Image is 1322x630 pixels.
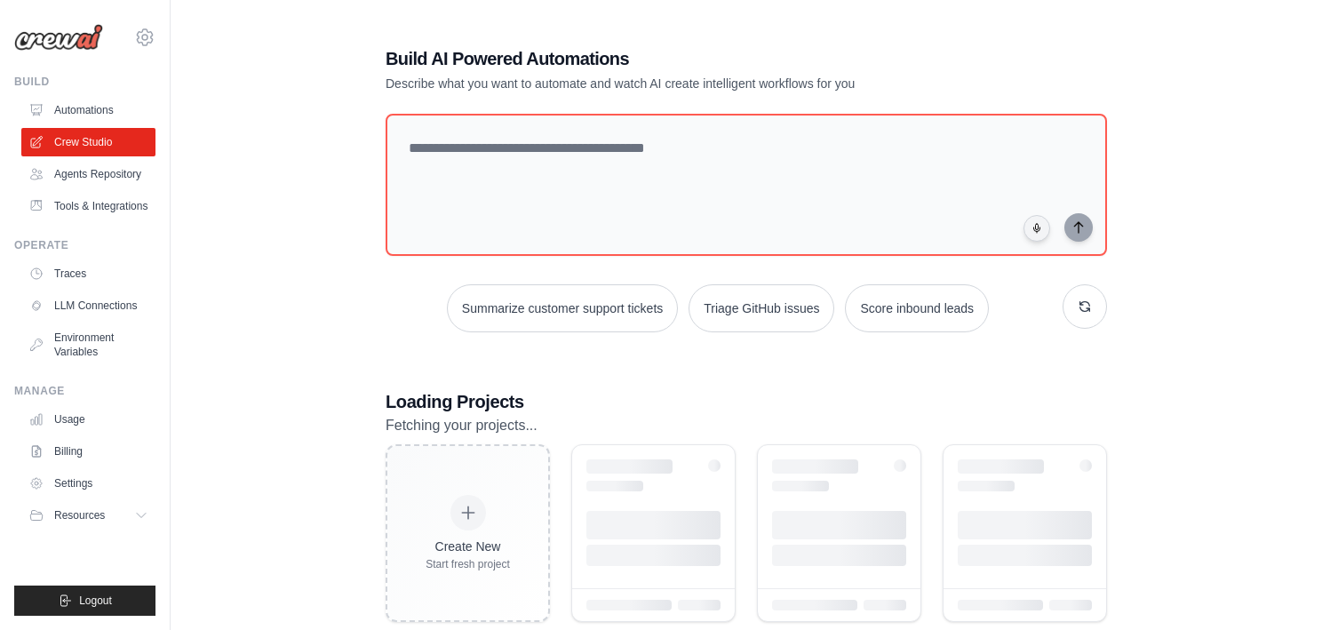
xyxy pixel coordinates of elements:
span: Logout [79,594,112,608]
button: Triage GitHub issues [689,284,834,332]
a: Tools & Integrations [21,192,155,220]
div: Build [14,75,155,89]
div: Start fresh project [426,557,510,571]
a: Usage [21,405,155,434]
p: Fetching your projects... [386,414,1107,437]
button: Logout [14,586,155,616]
div: Manage [14,384,155,398]
button: Resources [21,501,155,530]
a: Automations [21,96,155,124]
a: Crew Studio [21,128,155,156]
a: Environment Variables [21,323,155,366]
a: LLM Connections [21,291,155,320]
a: Billing [21,437,155,466]
button: Get new suggestions [1063,284,1107,329]
a: Traces [21,259,155,288]
span: Resources [54,508,105,522]
p: Describe what you want to automate and watch AI create intelligent workflows for you [386,75,983,92]
div: Create New [426,538,510,555]
img: Logo [14,24,103,51]
button: Score inbound leads [845,284,989,332]
div: Operate [14,238,155,252]
a: Agents Repository [21,160,155,188]
a: Settings [21,469,155,498]
h3: Loading Projects [386,389,1107,414]
h1: Build AI Powered Automations [386,46,983,71]
button: Click to speak your automation idea [1023,215,1050,242]
button: Summarize customer support tickets [447,284,678,332]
